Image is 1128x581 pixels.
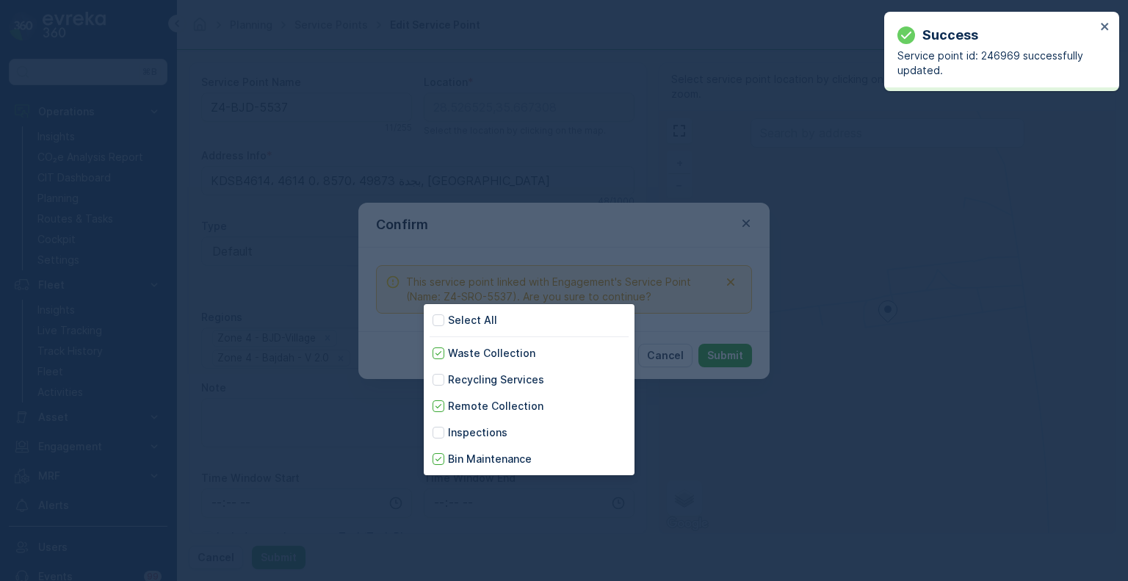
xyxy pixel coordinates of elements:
button: close [1100,21,1110,35]
p: Success [922,25,978,46]
p: Waste Collection [448,346,535,361]
p: Remote Collection [448,399,543,414]
p: Select All [448,313,497,328]
p: Inspections [448,425,507,440]
p: Recycling Services [448,372,544,387]
p: Bin Maintenance [448,452,532,466]
p: Service point id: 246969 successfully updated. [897,48,1096,78]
